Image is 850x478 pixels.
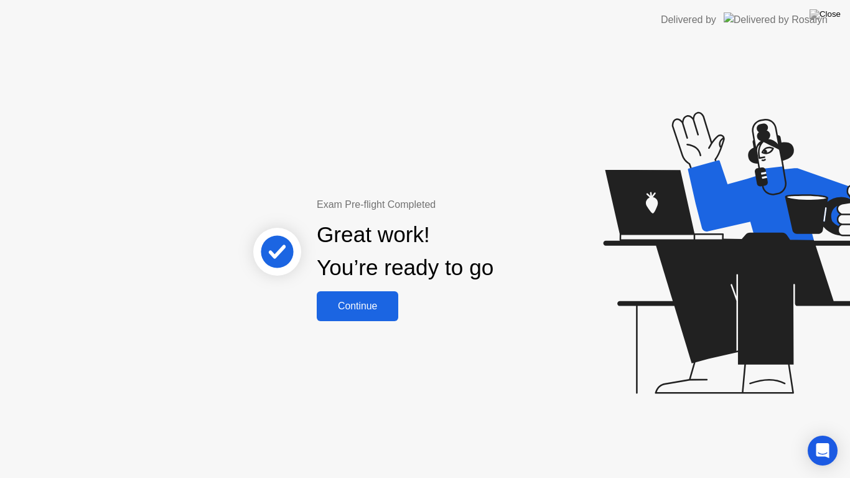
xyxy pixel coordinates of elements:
[317,218,493,284] div: Great work! You’re ready to go
[808,436,838,466] div: Open Intercom Messenger
[320,301,395,312] div: Continue
[317,291,398,321] button: Continue
[724,12,828,27] img: Delivered by Rosalyn
[810,9,841,19] img: Close
[317,197,574,212] div: Exam Pre-flight Completed
[661,12,716,27] div: Delivered by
